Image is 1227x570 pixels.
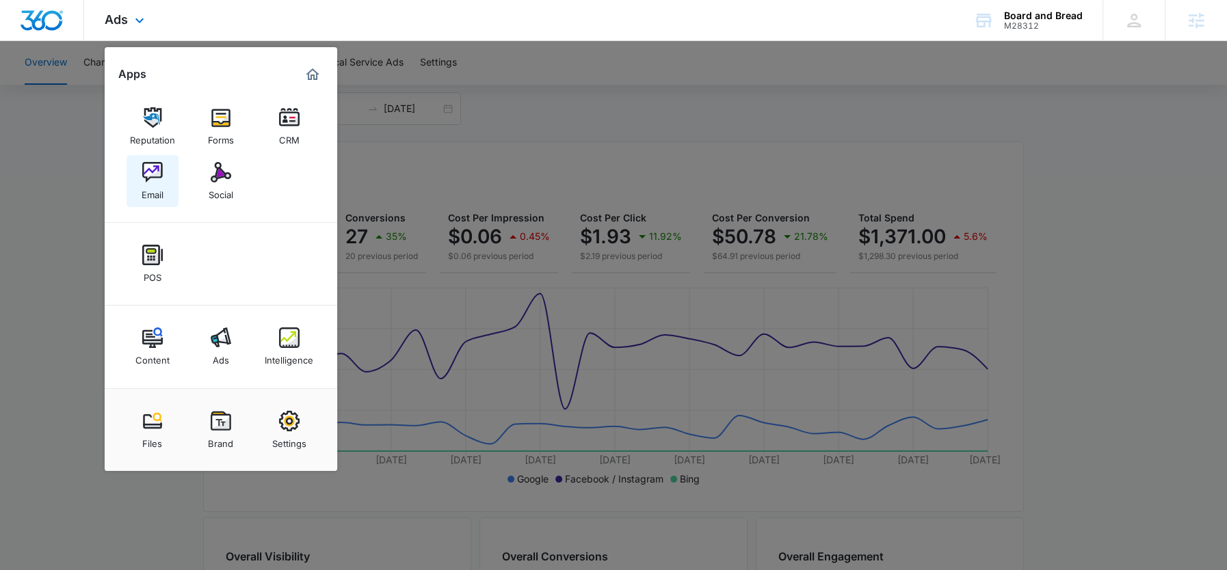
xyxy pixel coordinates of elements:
[142,182,163,200] div: Email
[142,431,162,449] div: Files
[265,348,313,366] div: Intelligence
[127,404,179,456] a: Files
[263,404,315,456] a: Settings
[1004,21,1083,31] div: account id
[195,155,247,207] a: Social
[130,128,175,146] div: Reputation
[263,321,315,372] a: Intelligence
[208,128,234,146] div: Forms
[195,100,247,152] a: Forms
[127,155,179,207] a: Email
[127,238,179,290] a: POS
[118,68,146,81] h2: Apps
[263,100,315,152] a: CRM
[105,12,128,27] span: Ads
[213,348,229,366] div: Ads
[195,404,247,456] a: Brand
[144,265,161,283] div: POS
[195,321,247,372] a: Ads
[127,100,179,152] a: Reputation
[1004,10,1083,21] div: account name
[208,431,233,449] div: Brand
[272,431,306,449] div: Settings
[135,348,170,366] div: Content
[209,182,233,200] div: Social
[302,64,324,85] a: Marketing 360® Dashboard
[279,128,300,146] div: CRM
[127,321,179,372] a: Content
